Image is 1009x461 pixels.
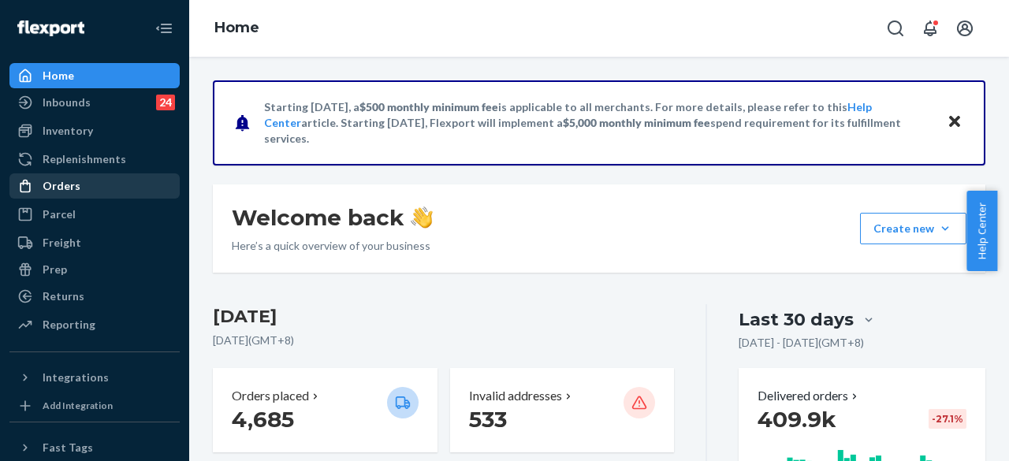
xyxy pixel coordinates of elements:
div: Freight [43,235,81,251]
div: Returns [43,288,84,304]
a: Add Integration [9,396,180,415]
a: Freight [9,230,180,255]
p: [DATE] - [DATE] ( GMT+8 ) [739,335,864,351]
a: Inbounds24 [9,90,180,115]
ol: breadcrumbs [202,6,272,51]
div: Parcel [43,206,76,222]
button: Orders placed 4,685 [213,368,437,452]
span: $5,000 monthly minimum fee [563,116,710,129]
img: Flexport logo [17,20,84,36]
button: Integrations [9,365,180,390]
div: Last 30 days [739,307,854,332]
h3: [DATE] [213,304,674,329]
a: Parcel [9,202,180,227]
a: Reporting [9,312,180,337]
div: Prep [43,262,67,277]
button: Close [944,111,965,134]
button: Close Navigation [148,13,180,44]
span: $500 monthly minimum fee [359,100,498,113]
span: 533 [469,406,507,433]
a: Prep [9,257,180,282]
button: Invalid addresses 533 [450,368,675,452]
p: Orders placed [232,387,309,405]
button: Fast Tags [9,435,180,460]
div: -27.1 % [929,409,966,429]
div: Fast Tags [43,440,93,455]
div: Orders [43,178,80,194]
div: Home [43,68,74,84]
div: Integrations [43,370,109,385]
button: Create new [860,213,966,244]
p: Starting [DATE], a is applicable to all merchants. For more details, please refer to this article... [264,99,932,147]
div: 24 [156,95,175,110]
p: Invalid addresses [469,387,562,405]
div: Inventory [43,123,93,139]
button: Open Search Box [880,13,911,44]
a: Replenishments [9,147,180,172]
a: Inventory [9,118,180,143]
h1: Welcome back [232,203,433,232]
img: hand-wave emoji [411,206,433,229]
button: Open notifications [914,13,946,44]
div: Reporting [43,317,95,333]
span: 4,685 [232,406,294,433]
div: Replenishments [43,151,126,167]
button: Delivered orders [758,387,861,405]
a: Home [214,19,259,36]
p: [DATE] ( GMT+8 ) [213,333,674,348]
button: Open account menu [949,13,981,44]
button: Help Center [966,191,997,271]
div: Inbounds [43,95,91,110]
a: Home [9,63,180,88]
a: Orders [9,173,180,199]
span: 409.9k [758,406,836,433]
div: Add Integration [43,399,113,412]
a: Returns [9,284,180,309]
p: Here’s a quick overview of your business [232,238,433,254]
